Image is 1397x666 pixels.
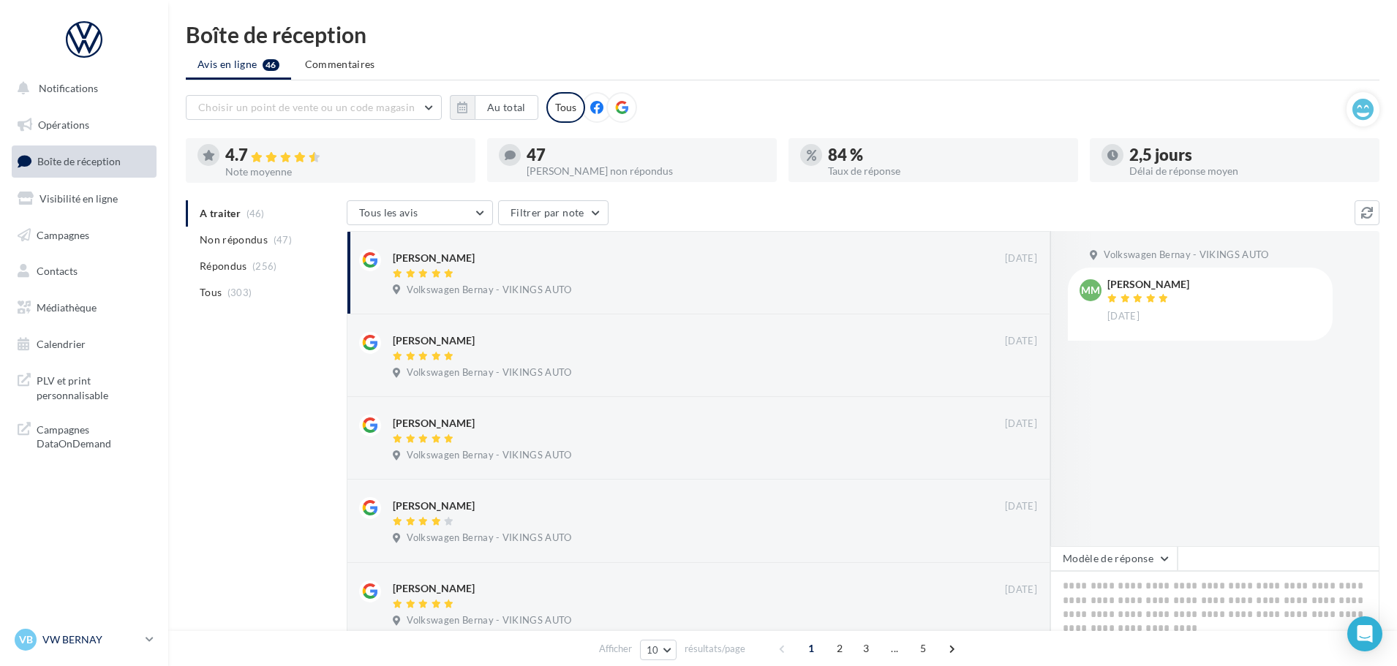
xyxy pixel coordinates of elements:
div: [PERSON_NAME] [393,251,475,265]
div: 84 % [828,147,1066,163]
a: Calendrier [9,329,159,360]
span: [DATE] [1107,310,1140,323]
a: Contacts [9,256,159,287]
span: Calendrier [37,338,86,350]
span: VB [19,632,33,647]
div: [PERSON_NAME] [393,416,475,431]
a: Campagnes [9,220,159,251]
a: Boîte de réception [9,145,159,177]
span: Volkswagen Bernay - VIKINGS AUTO [407,614,571,627]
span: 2 [828,637,851,660]
a: Visibilité en ligne [9,183,159,214]
div: [PERSON_NAME] [1107,279,1189,290]
span: MM [1081,283,1100,298]
div: 4.7 [225,147,464,164]
span: Campagnes DataOnDemand [37,420,151,451]
button: 10 [640,640,677,660]
span: Campagnes [37,228,89,241]
span: (303) [227,287,252,298]
div: Boîte de réception [186,23,1379,45]
a: VB VW BERNAY [12,626,157,654]
button: Choisir un point de vente ou un code magasin [186,95,442,120]
span: Volkswagen Bernay - VIKINGS AUTO [1104,249,1268,262]
div: [PERSON_NAME] [393,499,475,513]
span: [DATE] [1005,583,1037,597]
span: (47) [274,234,292,246]
button: Au total [450,95,538,120]
button: Au total [475,95,538,120]
span: Volkswagen Bernay - VIKINGS AUTO [407,449,571,462]
div: Tous [546,92,585,123]
button: Notifications [9,73,154,104]
span: PLV et print personnalisable [37,371,151,402]
span: Tous [200,285,222,300]
span: Choisir un point de vente ou un code magasin [198,101,415,113]
p: VW BERNAY [42,632,140,647]
div: [PERSON_NAME] [393,333,475,348]
button: Tous les avis [347,200,493,225]
div: Délai de réponse moyen [1129,166,1368,176]
span: 5 [911,637,935,660]
span: [DATE] [1005,335,1037,348]
div: Taux de réponse [828,166,1066,176]
span: 10 [647,644,659,656]
span: Répondus [200,259,247,273]
span: Boîte de réception [37,155,121,167]
div: [PERSON_NAME] [393,581,475,596]
span: Visibilité en ligne [39,192,118,205]
div: 47 [527,147,765,163]
span: Volkswagen Bernay - VIKINGS AUTO [407,531,571,545]
div: [PERSON_NAME] non répondus [527,166,765,176]
a: PLV et print personnalisable [9,365,159,408]
span: résultats/page [685,642,745,656]
span: 1 [799,637,823,660]
a: Médiathèque [9,292,159,323]
div: 2,5 jours [1129,147,1368,163]
span: Médiathèque [37,301,97,314]
span: [DATE] [1005,500,1037,513]
button: Filtrer par note [498,200,609,225]
span: ... [883,637,906,660]
span: Afficher [599,642,632,656]
span: [DATE] [1005,252,1037,265]
button: Modèle de réponse [1050,546,1178,571]
span: Tous les avis [359,206,418,219]
span: Volkswagen Bernay - VIKINGS AUTO [407,284,571,297]
div: Note moyenne [225,167,464,177]
span: Commentaires [305,58,375,70]
span: Notifications [39,82,98,94]
a: Opérations [9,110,159,140]
span: 3 [854,637,878,660]
div: Open Intercom Messenger [1347,616,1382,651]
a: Campagnes DataOnDemand [9,414,159,457]
span: (256) [252,260,277,272]
span: Volkswagen Bernay - VIKINGS AUTO [407,366,571,379]
span: Opérations [38,118,89,131]
span: Contacts [37,265,78,277]
span: Non répondus [200,232,268,247]
span: [DATE] [1005,417,1037,431]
